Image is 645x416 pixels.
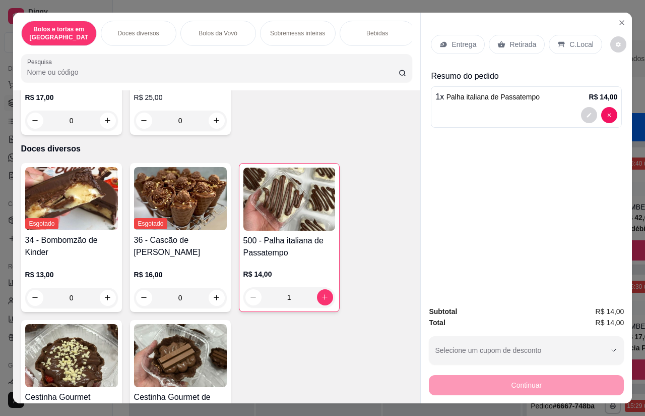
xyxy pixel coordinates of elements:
[429,319,445,327] strong: Total
[25,270,118,280] p: R$ 13,00
[25,167,118,230] img: product-image
[451,39,476,49] p: Entrega
[509,39,536,49] p: Retirada
[435,91,540,103] p: 1 x
[614,15,630,31] button: Close
[25,218,59,229] span: Esgotado
[100,113,116,129] button: increase-product-quantity
[431,70,622,82] p: Resumo do pedido
[581,107,597,123] button: decrease-product-quantity
[25,324,118,387] img: product-image
[134,324,227,387] img: product-image
[601,107,617,123] button: decrease-product-quantity
[243,269,335,279] p: R$ 14,00
[25,391,118,415] h4: Cestinha Gourmet bombom de morango
[136,290,152,306] button: decrease-product-quantity
[610,36,626,53] button: decrease-product-quantity
[134,167,227,230] img: product-image
[30,25,88,41] p: Bolos e tortas em [GEOGRAPHIC_DATA]
[366,29,388,37] p: Bebidas
[569,39,593,49] p: C.Local
[21,143,413,155] p: Doces diversos
[199,29,237,37] p: Bolos da Vovó
[596,317,624,328] span: R$ 14,00
[270,29,325,37] p: Sobremesas inteiras
[27,290,43,306] button: decrease-product-quantity
[589,92,618,102] p: R$ 14,00
[100,290,116,306] button: increase-product-quantity
[27,67,399,77] input: Pesquisa
[27,113,43,129] button: decrease-product-quantity
[429,336,624,365] button: Selecione um cupom de desconto
[317,289,333,305] button: increase-product-quantity
[209,290,225,306] button: increase-product-quantity
[134,270,227,280] p: R$ 16,00
[209,113,225,129] button: increase-product-quantity
[118,29,159,37] p: Doces diversos
[429,307,457,316] strong: Subtotal
[596,306,624,317] span: R$ 14,00
[25,234,118,258] h4: 34 - Bombomzão de Kinder
[134,234,227,258] h4: 36 - Cascão de [PERSON_NAME]
[134,92,227,102] p: R$ 25,00
[27,58,55,66] label: Pesquisa
[134,218,168,229] span: Esgotado
[243,235,335,259] h4: 500 - Palha italiana de Passatempo
[136,113,152,129] button: decrease-product-quantity
[446,93,540,101] span: Palha italiana de Passatempo
[134,391,227,415] h4: Cestinha Gourmet de brigadeiro com KitKat
[25,92,118,102] p: R$ 17,00
[245,289,262,305] button: decrease-product-quantity
[243,168,335,231] img: product-image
